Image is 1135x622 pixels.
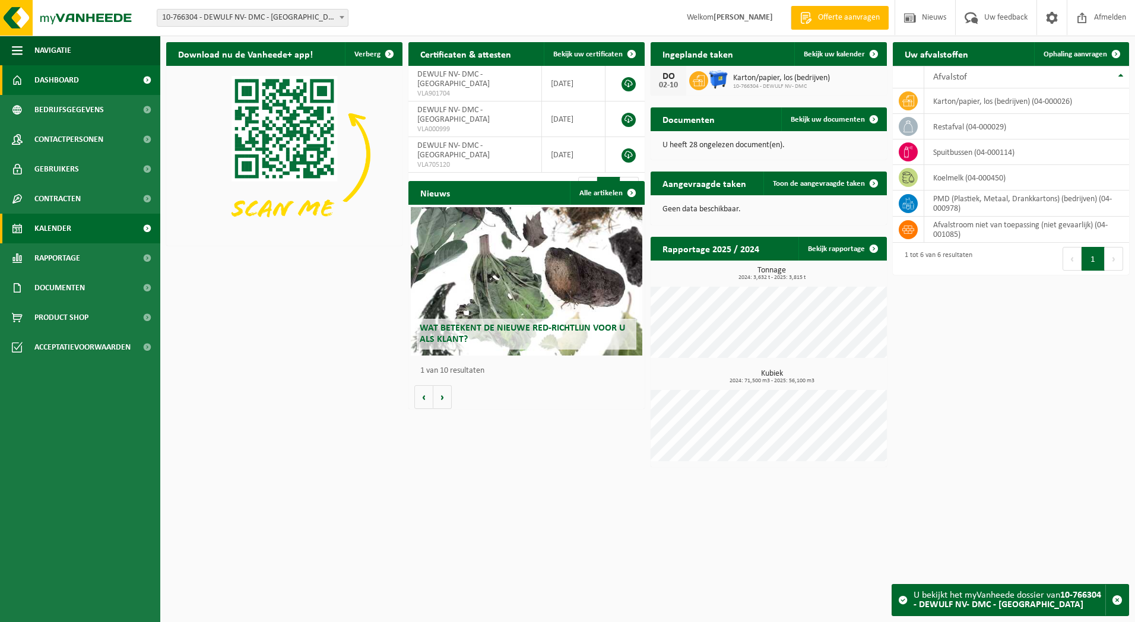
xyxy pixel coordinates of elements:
strong: 10-766304 - DEWULF NV- DMC - [GEOGRAPHIC_DATA] [914,591,1101,610]
span: Afvalstof [933,72,967,82]
span: Navigatie [34,36,71,65]
span: 2024: 3,632 t - 2025: 3,815 t [657,275,887,281]
h2: Nieuws [408,181,462,204]
td: restafval (04-000029) [924,114,1129,139]
span: DEWULF NV- DMC - [GEOGRAPHIC_DATA] [417,106,490,124]
h2: Rapportage 2025 / 2024 [651,237,771,260]
a: Ophaling aanvragen [1034,42,1128,66]
td: [DATE] [542,66,605,101]
a: Toon de aangevraagde taken [763,172,886,195]
td: afvalstroom niet van toepassing (niet gevaarlijk) (04-001085) [924,217,1129,243]
img: WB-1100-HPE-BE-01 [708,69,728,90]
span: Gebruikers [34,154,79,184]
p: U heeft 28 ongelezen document(en). [662,141,875,150]
td: karton/papier, los (bedrijven) (04-000026) [924,88,1129,114]
span: VLA000999 [417,125,532,134]
a: Bekijk rapportage [798,237,886,261]
span: Rapportage [34,243,80,273]
td: [DATE] [542,137,605,173]
td: spuitbussen (04-000114) [924,139,1129,165]
div: DO [657,72,680,81]
td: koelmelk (04-000450) [924,165,1129,191]
div: 1 tot 6 van 6 resultaten [899,246,972,272]
strong: [PERSON_NAME] [714,13,773,22]
span: Kalender [34,214,71,243]
td: [DATE] [542,101,605,137]
button: Vorige [414,385,433,409]
span: 10-766304 - DEWULF NV- DMC - RUMBEKE [157,9,348,27]
p: 1 van 10 resultaten [420,367,639,375]
td: PMD (Plastiek, Metaal, Drankkartons) (bedrijven) (04-000978) [924,191,1129,217]
span: VLA901704 [417,89,532,99]
span: Acceptatievoorwaarden [34,332,131,362]
button: 1 [1082,247,1105,271]
h2: Ingeplande taken [651,42,745,65]
h3: Kubiek [657,370,887,384]
span: Toon de aangevraagde taken [773,180,865,188]
button: Verberg [345,42,401,66]
span: Verberg [354,50,381,58]
button: Previous [1063,247,1082,271]
h2: Uw afvalstoffen [893,42,980,65]
span: 2024: 71,500 m3 - 2025: 56,100 m3 [657,378,887,384]
div: 02-10 [657,81,680,90]
a: Offerte aanvragen [791,6,889,30]
button: Next [1105,247,1123,271]
span: Product Shop [34,303,88,332]
span: Ophaling aanvragen [1044,50,1107,58]
span: Bekijk uw documenten [791,116,865,123]
h3: Tonnage [657,266,887,281]
h2: Aangevraagde taken [651,172,758,195]
div: U bekijkt het myVanheede dossier van [914,585,1105,615]
span: 10-766304 - DEWULF NV- DMC - RUMBEKE [157,9,348,26]
p: Geen data beschikbaar. [662,205,875,214]
h2: Download nu de Vanheede+ app! [166,42,325,65]
h2: Certificaten & attesten [408,42,523,65]
a: Bekijk uw certificaten [544,42,643,66]
button: Volgende [433,385,452,409]
span: DEWULF NV- DMC - [GEOGRAPHIC_DATA] [417,70,490,88]
span: 10-766304 - DEWULF NV- DMC [733,83,830,90]
span: Wat betekent de nieuwe RED-richtlijn voor u als klant? [420,323,625,344]
a: Bekijk uw kalender [794,42,886,66]
span: DEWULF NV- DMC - [GEOGRAPHIC_DATA] [417,141,490,160]
a: Bekijk uw documenten [781,107,886,131]
span: Bekijk uw kalender [804,50,865,58]
img: Download de VHEPlus App [166,66,402,243]
span: Dashboard [34,65,79,95]
span: VLA705120 [417,160,532,170]
a: Alle artikelen [570,181,643,205]
span: Bedrijfsgegevens [34,95,104,125]
span: Documenten [34,273,85,303]
span: Karton/papier, los (bedrijven) [733,74,830,83]
span: Bekijk uw certificaten [553,50,623,58]
h2: Documenten [651,107,727,131]
a: Wat betekent de nieuwe RED-richtlijn voor u als klant? [411,207,642,356]
span: Contactpersonen [34,125,103,154]
span: Offerte aanvragen [815,12,883,24]
span: Contracten [34,184,81,214]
